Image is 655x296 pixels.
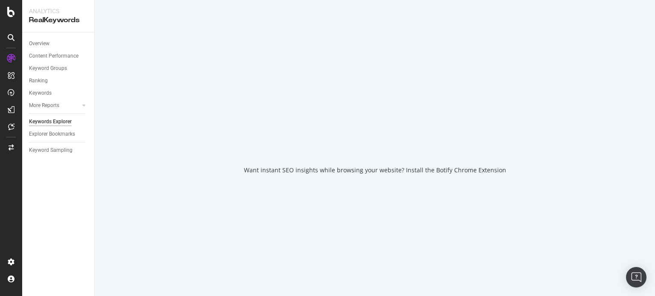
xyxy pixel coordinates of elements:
[29,52,78,61] div: Content Performance
[29,39,49,48] div: Overview
[29,39,88,48] a: Overview
[29,64,67,73] div: Keyword Groups
[29,52,88,61] a: Content Performance
[29,15,87,25] div: RealKeywords
[29,89,52,98] div: Keywords
[29,101,59,110] div: More Reports
[29,117,72,126] div: Keywords Explorer
[29,146,72,155] div: Keyword Sampling
[29,76,88,85] a: Ranking
[29,130,75,139] div: Explorer Bookmarks
[29,7,87,15] div: Analytics
[29,146,88,155] a: Keyword Sampling
[29,101,80,110] a: More Reports
[29,130,88,139] a: Explorer Bookmarks
[29,76,48,85] div: Ranking
[344,122,406,152] div: animation
[29,117,88,126] a: Keywords Explorer
[29,89,88,98] a: Keywords
[626,267,646,287] div: Open Intercom Messenger
[29,64,88,73] a: Keyword Groups
[244,166,506,174] div: Want instant SEO insights while browsing your website? Install the Botify Chrome Extension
